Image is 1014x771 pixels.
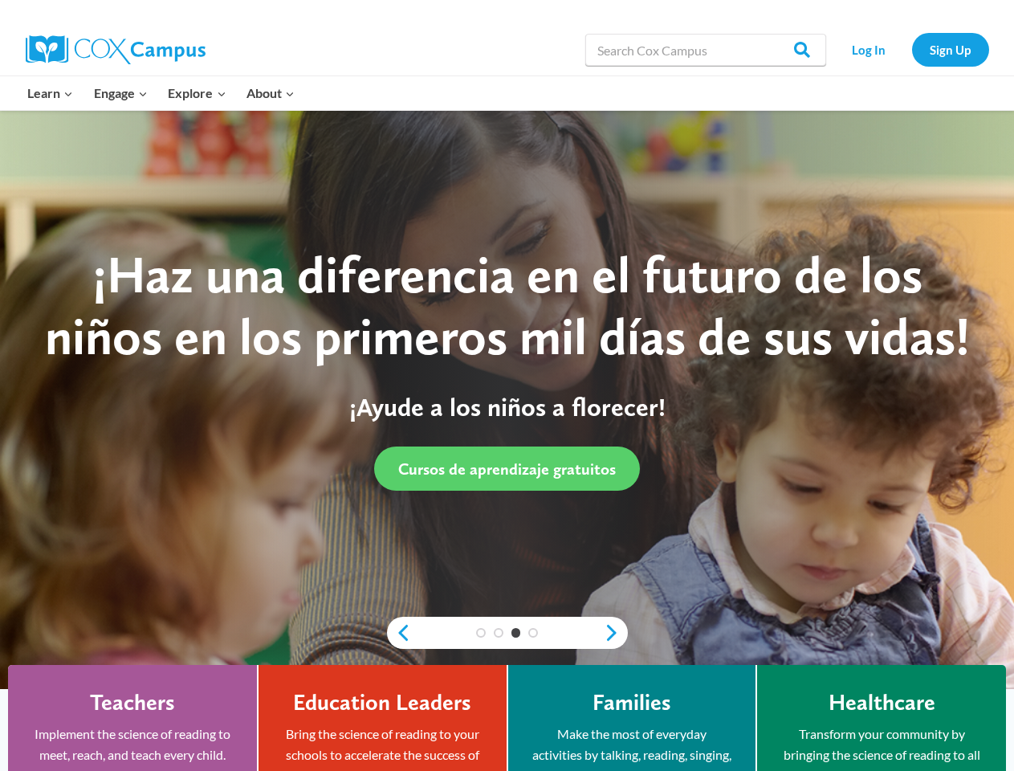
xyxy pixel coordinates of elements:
a: Cursos de aprendizaje gratuitos [374,447,640,491]
a: Log In [834,33,904,66]
p: Implement the science of reading to meet, reach, and teach every child. [32,724,233,765]
a: Sign Up [912,33,989,66]
span: Engage [94,83,148,104]
h4: Education Leaders [293,689,471,716]
img: Cox Campus [26,35,206,64]
h4: Families [593,689,671,716]
h4: Healthcare [829,689,935,716]
nav: Secondary Navigation [834,33,989,66]
span: Cursos de aprendizaje gratuitos [398,459,616,479]
nav: Primary Navigation [18,76,305,110]
span: Learn [27,83,73,104]
div: ¡Haz una diferencia en el futuro de los niños en los primeros mil días de sus vidas! [32,244,982,368]
p: ¡Ayude a los niños a florecer! [32,392,982,422]
input: Search Cox Campus [585,34,826,66]
span: About [246,83,295,104]
h4: Teachers [90,689,175,716]
span: Explore [168,83,226,104]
